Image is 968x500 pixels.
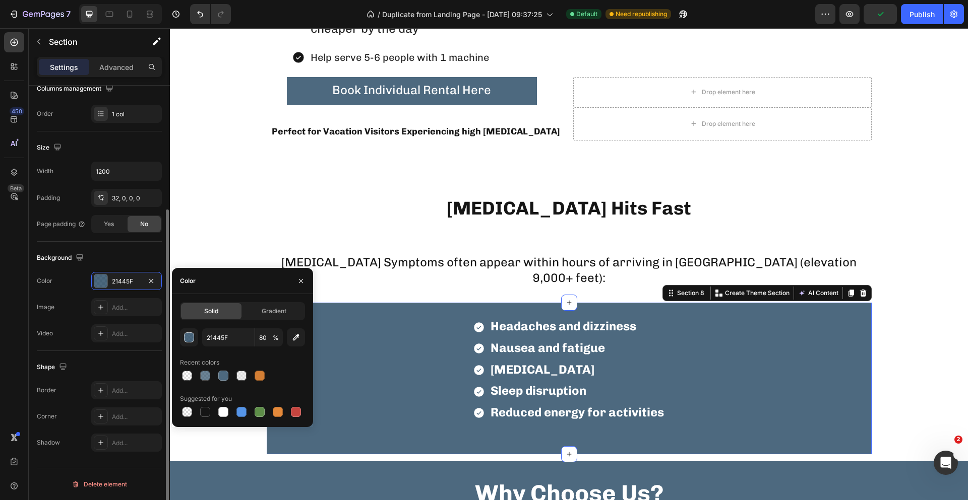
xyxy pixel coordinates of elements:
div: Add... [112,303,159,312]
div: 1 col [112,110,159,119]
span: Duplicate from Landing Page - [DATE] 09:37:25 [382,9,542,20]
p: Settings [50,62,78,73]
iframe: Intercom live chat [934,451,958,475]
div: Shadow [37,438,60,447]
a: Book Individual Rental Here [117,49,368,77]
div: Add... [112,386,159,395]
div: Page padding [37,220,86,229]
span: 2 [954,436,962,444]
div: Undo/Redo [190,4,231,24]
span: Book Individual Rental Here [162,54,321,69]
div: 450 [10,107,24,115]
span: Sleep disruption [321,355,416,370]
span: Default [576,10,597,19]
button: Delete element [37,476,162,492]
span: No [140,220,148,229]
span: Yes [104,220,114,229]
div: 21445F [112,277,141,286]
div: Color [180,276,196,285]
div: Corner [37,412,57,421]
input: Auto [92,162,161,180]
div: Width [37,167,53,176]
div: Add... [112,439,159,448]
p: Advanced [99,62,134,73]
p: Section [49,36,132,48]
div: Drop element here [532,60,585,68]
div: Suggested for you [180,394,232,403]
span: Need republishing [616,10,667,19]
span: % [273,333,279,342]
button: AI Content [626,259,671,271]
div: Color [37,276,52,285]
div: Padding [37,193,60,202]
div: Background [37,251,86,265]
div: Shape [37,361,69,374]
div: 32, 0, 0, 0 [112,194,159,203]
div: Drop element here [532,92,585,100]
button: Publish [901,4,943,24]
div: Image [37,303,54,312]
div: Order [37,109,53,118]
div: Section 8 [505,260,536,269]
input: Eg: FFFFFF [202,328,255,346]
p: [MEDICAL_DATA] Symptoms often appear within hours of arriving in [GEOGRAPHIC_DATA] (elevation 9,0... [98,226,701,257]
strong: Why Choose Us? [305,451,494,479]
span: Help serve 5-6 people with 1 machine [141,23,319,35]
div: Rich Text Editor. Editing area: main [97,225,702,258]
div: Add... [112,412,159,421]
div: Add... [112,329,159,338]
span: Nausea and fatigue [321,312,435,327]
div: Video [37,329,53,338]
span: [MEDICAL_DATA] [321,334,425,348]
div: Publish [910,9,935,20]
span: Headaches and dizziness [321,291,466,305]
span: Gradient [262,307,286,316]
p: 7 [66,8,71,20]
span: Reduced energy for activities [321,377,494,391]
div: Beta [8,184,24,192]
div: Columns management [37,82,115,96]
div: Delete element [72,478,127,490]
button: 7 [4,4,75,24]
p: Create Theme Section [555,260,620,269]
h2: [MEDICAL_DATA] Hits Fast [97,167,702,193]
div: Size [37,141,64,155]
span: / [378,9,380,20]
div: Border [37,386,56,395]
strong: Perfect for Vacation Visitors Experiencing high [MEDICAL_DATA] [102,98,390,109]
iframe: Design area [170,28,968,500]
span: Solid [204,307,218,316]
div: Recent colors [180,358,219,367]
